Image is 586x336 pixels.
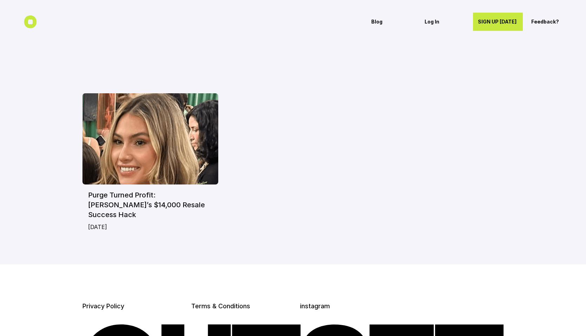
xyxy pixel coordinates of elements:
[300,302,330,310] a: instagram
[191,302,250,310] a: Terms & Conditions
[420,13,470,31] a: Log In
[371,19,411,25] p: Blog
[526,13,576,31] a: Feedback?
[531,19,571,25] p: Feedback?
[478,19,518,25] p: SIGN UP [DATE]
[425,19,465,25] p: Log In
[82,302,124,310] a: Privacy Policy
[82,66,321,81] h2: Blogs
[82,93,218,236] a: Purge Turned Profit: [PERSON_NAME]’s $14,000 Resale Success Hack[DATE]
[82,86,321,94] p: Explore the transformative power of AI as it reshapes our daily lives
[366,13,416,31] a: Blog
[88,190,213,220] h6: Purge Turned Profit: [PERSON_NAME]’s $14,000 Resale Success Hack
[88,223,213,231] p: [DATE]
[473,13,523,31] a: SIGN UP [DATE]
